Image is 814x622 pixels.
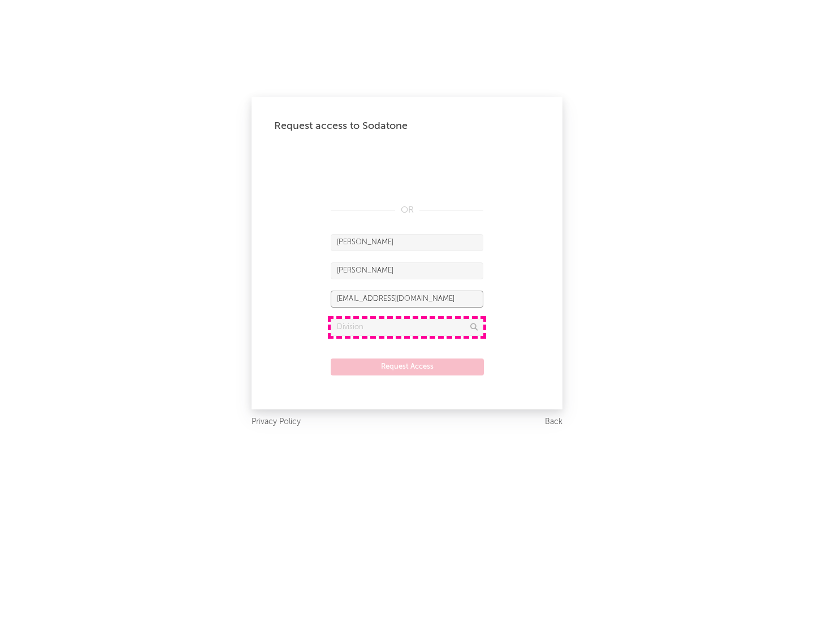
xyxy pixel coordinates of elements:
[545,415,562,429] a: Back
[331,319,483,336] input: Division
[331,358,484,375] button: Request Access
[274,119,540,133] div: Request access to Sodatone
[252,415,301,429] a: Privacy Policy
[331,204,483,217] div: OR
[331,234,483,251] input: First Name
[331,262,483,279] input: Last Name
[331,291,483,308] input: Email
